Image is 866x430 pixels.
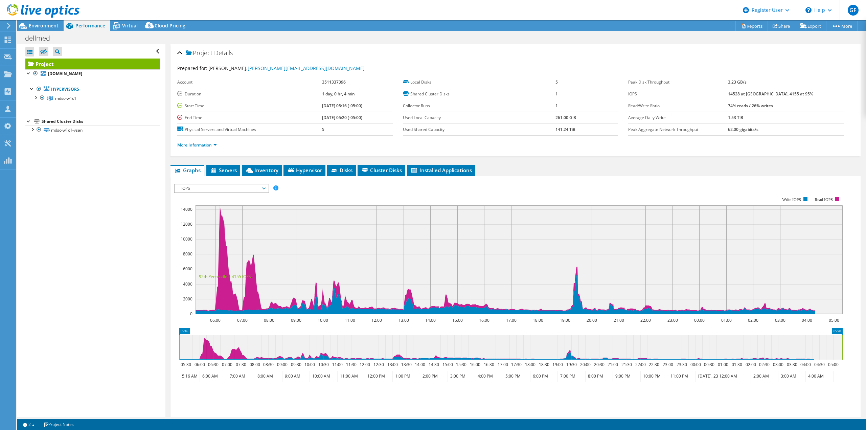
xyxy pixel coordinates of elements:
text: 6000 [183,266,192,272]
label: Duration [177,91,322,97]
b: [DATE] 05:16 (-05:00) [322,103,362,109]
text: 95th Percentile = 4155 IOPS [199,274,251,279]
text: 00:00 [694,317,705,323]
text: 21:00 [614,317,624,323]
text: Read IOPS [815,197,833,202]
text: 07:30 [236,362,246,367]
text: 06:00 [210,317,221,323]
span: Inventory [245,167,278,174]
label: Start Time [177,103,322,109]
text: 15:00 [442,362,453,367]
text: 17:00 [506,317,517,323]
b: 261.00 GiB [555,115,576,120]
text: 01:30 [732,362,742,367]
text: 05:00 [829,317,839,323]
text: 16:00 [470,362,480,367]
text: 19:00 [552,362,563,367]
b: 1.53 TiB [728,115,743,120]
a: Export [795,21,826,31]
text: 08:30 [263,362,274,367]
svg: \n [805,7,812,13]
text: 10:00 [318,317,328,323]
a: More [826,21,858,31]
b: 62.00 gigabits/s [728,127,758,132]
b: 14528 at [GEOGRAPHIC_DATA], 4155 at 95% [728,91,813,97]
a: 2 [18,420,39,429]
b: 5 [555,79,558,85]
text: 10000 [181,236,192,242]
text: 09:00 [277,362,288,367]
span: Cluster Disks [361,167,402,174]
text: 13:00 [387,362,398,367]
span: mdsc-w1c1 [55,95,76,101]
text: 09:30 [291,362,301,367]
text: 14:00 [425,317,436,323]
text: 03:00 [773,362,783,367]
text: 22:00 [640,317,651,323]
b: 3511337396 [322,79,346,85]
text: 11:30 [346,362,357,367]
span: Disks [331,167,352,174]
text: 14:00 [415,362,425,367]
b: 1 [555,103,558,109]
a: [DOMAIN_NAME] [25,69,160,78]
text: 06:00 [195,362,205,367]
a: Share [768,21,795,31]
text: 07:00 [222,362,232,367]
h1: dellmed [22,35,61,42]
text: 16:00 [479,317,489,323]
text: 14:30 [429,362,439,367]
label: Used Shared Capacity [403,126,555,133]
label: Collector Runs [403,103,555,109]
text: 22:00 [635,362,646,367]
text: 18:30 [539,362,549,367]
text: 08:00 [264,317,274,323]
text: 12:00 [371,317,382,323]
h2: Advanced Graph Controls [174,415,254,428]
span: Hypervisor [287,167,322,174]
label: End Time [177,114,322,121]
label: Used Local Capacity [403,114,555,121]
label: IOPS [628,91,728,97]
text: 08:00 [250,362,260,367]
text: 12:00 [360,362,370,367]
span: Installed Applications [410,167,472,174]
a: mdsc-w1c1-vsan [25,126,160,134]
span: Performance [75,22,105,29]
span: Environment [29,22,59,29]
label: Read/Write Ratio [628,103,728,109]
text: 01:00 [721,317,732,323]
span: Servers [210,167,237,174]
text: 03:00 [775,317,785,323]
label: Peak Disk Throughput [628,79,728,86]
label: Prepared for: [177,65,207,71]
text: 21:00 [608,362,618,367]
text: 19:00 [560,317,570,323]
text: 12:30 [373,362,384,367]
b: 3.23 GB/s [728,79,747,85]
a: [PERSON_NAME][EMAIL_ADDRESS][DOMAIN_NAME] [248,65,365,71]
span: Project [186,50,212,56]
text: 04:00 [800,362,811,367]
text: 05:30 [181,362,191,367]
text: 12000 [181,221,192,227]
text: 10:00 [304,362,315,367]
text: 4000 [183,281,192,287]
span: Virtual [122,22,138,29]
text: 06:30 [208,362,219,367]
text: 23:00 [663,362,673,367]
text: 21:30 [621,362,632,367]
b: 5 [322,127,324,132]
label: Shared Cluster Disks [403,91,555,97]
div: Shared Cluster Disks [42,117,160,126]
a: Reports [735,21,768,31]
text: 0 [190,311,192,317]
b: 1 day, 0 hr, 4 min [322,91,355,97]
a: Hypervisors [25,85,160,94]
text: 15:00 [452,317,463,323]
text: 11:00 [345,317,355,323]
text: 16:30 [484,362,494,367]
text: 23:30 [677,362,687,367]
a: Project [25,59,160,69]
text: 13:30 [401,362,412,367]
